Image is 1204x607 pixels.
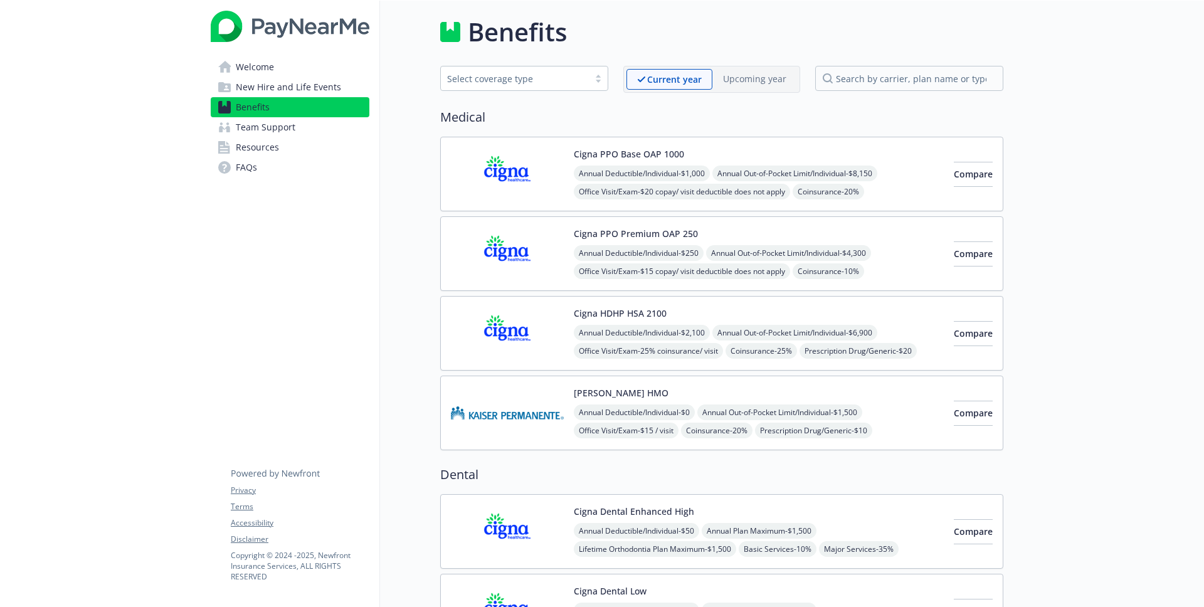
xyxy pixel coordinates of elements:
a: Resources [211,137,369,157]
span: Coinsurance - 20% [681,423,752,438]
span: Office Visit/Exam - 25% coinsurance/ visit [574,343,723,359]
p: Upcoming year [723,72,786,85]
span: Team Support [236,117,295,137]
span: Lifetime Orthodontia Plan Maximum - $1,500 [574,541,736,557]
p: Copyright © 2024 - 2025 , Newfront Insurance Services, ALL RIGHTS RESERVED [231,550,369,582]
span: Major Services - 35% [819,541,899,557]
span: Compare [954,525,993,537]
span: Office Visit/Exam - $15 / visit [574,423,679,438]
button: [PERSON_NAME] HMO [574,386,668,399]
button: Cigna HDHP HSA 2100 [574,307,667,320]
button: Cigna Dental Low [574,584,647,598]
span: Compare [954,248,993,260]
span: Annual Deductible/Individual - $0 [574,404,695,420]
button: Cigna Dental Enhanced High [574,505,694,518]
a: Privacy [231,485,369,496]
img: Kaiser Permanente Insurance Company carrier logo [451,386,564,440]
h2: Medical [440,108,1003,127]
span: Annual Deductible/Individual - $2,100 [574,325,710,340]
button: Compare [954,519,993,544]
span: Coinsurance - 10% [793,263,864,279]
span: Annual Deductible/Individual - $250 [574,245,704,261]
button: Compare [954,241,993,267]
div: Select coverage type [447,72,583,85]
img: CIGNA carrier logo [451,505,564,558]
a: Disclaimer [231,534,369,545]
span: Office Visit/Exam - $20 copay/ visit deductible does not apply [574,184,790,199]
img: CIGNA carrier logo [451,147,564,201]
span: Annual Out-of-Pocket Limit/Individual - $6,900 [712,325,877,340]
button: Cigna PPO Base OAP 1000 [574,147,684,161]
span: Annual Out-of-Pocket Limit/Individual - $4,300 [706,245,871,261]
span: Annual Out-of-Pocket Limit/Individual - $1,500 [697,404,862,420]
span: Upcoming year [712,69,797,90]
a: Team Support [211,117,369,137]
span: Office Visit/Exam - $15 copay/ visit deductible does not apply [574,263,790,279]
a: Benefits [211,97,369,117]
button: Compare [954,401,993,426]
p: Current year [647,73,702,86]
span: New Hire and Life Events [236,77,341,97]
img: CIGNA carrier logo [451,307,564,360]
a: Welcome [211,57,369,77]
span: Prescription Drug/Generic - $20 [800,343,917,359]
span: FAQs [236,157,257,177]
span: Annual Deductible/Individual - $1,000 [574,166,710,181]
span: Annual Plan Maximum - $1,500 [702,523,816,539]
span: Compare [954,327,993,339]
span: Compare [954,407,993,419]
a: New Hire and Life Events [211,77,369,97]
span: Resources [236,137,279,157]
span: Coinsurance - 25% [726,343,797,359]
h2: Dental [440,465,1003,484]
input: search by carrier, plan name or type [815,66,1003,91]
span: Prescription Drug/Generic - $10 [755,423,872,438]
span: Welcome [236,57,274,77]
span: Annual Out-of-Pocket Limit/Individual - $8,150 [712,166,877,181]
a: Accessibility [231,517,369,529]
button: Compare [954,321,993,346]
a: FAQs [211,157,369,177]
span: Basic Services - 10% [739,541,816,557]
a: Terms [231,501,369,512]
button: Cigna PPO Premium OAP 250 [574,227,698,240]
button: Compare [954,162,993,187]
img: CIGNA carrier logo [451,227,564,280]
span: Compare [954,168,993,180]
span: Benefits [236,97,270,117]
span: Coinsurance - 20% [793,184,864,199]
h1: Benefits [468,13,567,51]
span: Annual Deductible/Individual - $50 [574,523,699,539]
